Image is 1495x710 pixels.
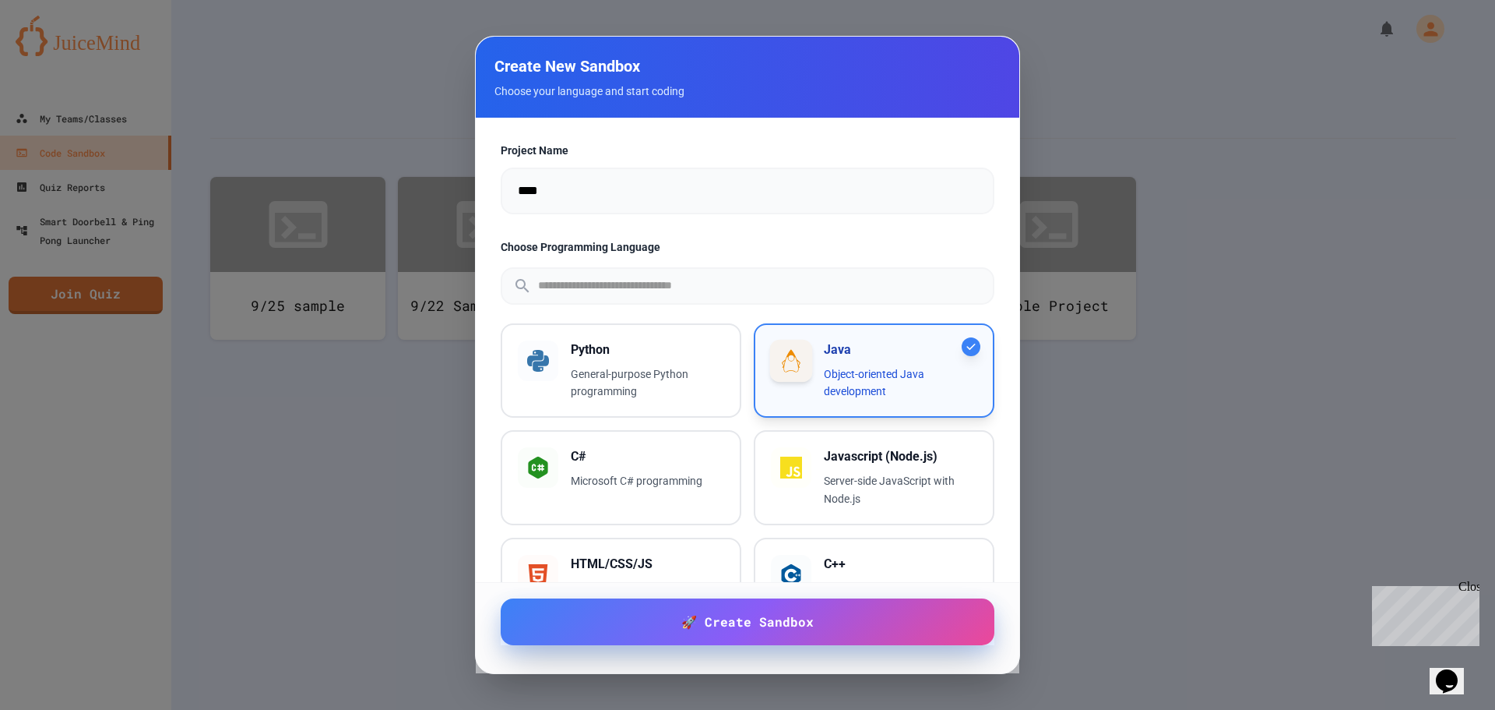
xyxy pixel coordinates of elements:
iframe: chat widget [1430,648,1479,694]
iframe: chat widget [1366,580,1479,646]
label: Choose Programming Language [501,239,994,255]
h3: HTML/CSS/JS [571,555,724,574]
p: Server-side JavaScript with Node.js [824,472,977,508]
h3: C++ [824,555,977,574]
p: High-performance C++ programming [824,580,977,616]
h3: Python [571,341,724,359]
h3: Java [824,341,977,359]
p: Choose your language and start coding [494,83,1001,99]
h3: Javascript (Node.js) [824,447,977,466]
p: Object-oriented Java development [824,366,977,401]
h2: Create New Sandbox [494,55,1001,77]
p: Web development with HTML, CSS & JavaScript [571,580,724,616]
h3: C# [571,447,724,466]
label: Project Name [501,143,994,158]
div: Chat with us now!Close [6,6,107,99]
p: Microsoft C# programming [571,472,724,490]
span: 🚀 Create Sandbox [681,613,814,631]
p: General-purpose Python programming [571,366,724,401]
